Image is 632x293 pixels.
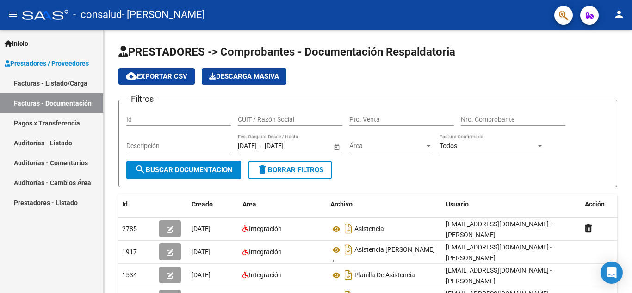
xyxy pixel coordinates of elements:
[118,194,155,214] datatable-header-cell: Id
[342,268,354,282] i: Descargar documento
[188,194,239,214] datatable-header-cell: Creado
[7,9,19,20] mat-icon: menu
[249,225,282,232] span: Integración
[249,271,282,279] span: Integración
[601,262,623,284] div: Open Intercom Messenger
[248,161,332,179] button: Borrar Filtros
[118,68,195,85] button: Exportar CSV
[122,271,137,279] span: 1534
[349,142,424,150] span: Área
[257,164,268,175] mat-icon: delete
[442,194,581,214] datatable-header-cell: Usuario
[330,200,353,208] span: Archivo
[342,221,354,236] i: Descargar documento
[354,225,384,233] span: Asistencia
[192,200,213,208] span: Creado
[126,161,241,179] button: Buscar Documentacion
[126,72,187,81] span: Exportar CSV
[446,243,552,262] span: [EMAIL_ADDRESS][DOMAIN_NAME] - [PERSON_NAME]
[5,58,89,69] span: Prestadores / Proveedores
[5,38,28,49] span: Inicio
[135,166,233,174] span: Buscar Documentacion
[135,164,146,175] mat-icon: search
[192,248,211,256] span: [DATE]
[585,200,605,208] span: Acción
[192,225,211,232] span: [DATE]
[249,248,282,256] span: Integración
[342,242,354,257] i: Descargar documento
[202,68,286,85] button: Descarga Masiva
[257,166,323,174] span: Borrar Filtros
[209,72,279,81] span: Descarga Masiva
[581,194,627,214] datatable-header-cell: Acción
[440,142,457,150] span: Todos
[122,200,128,208] span: Id
[126,93,158,106] h3: Filtros
[126,70,137,81] mat-icon: cloud_download
[238,142,257,150] input: Fecha inicio
[330,246,435,266] span: Asistencia [PERSON_NAME] J
[122,5,205,25] span: - [PERSON_NAME]
[202,68,286,85] app-download-masive: Descarga masiva de comprobantes (adjuntos)
[265,142,310,150] input: Fecha fin
[73,5,122,25] span: - consalud
[446,200,469,208] span: Usuario
[192,271,211,279] span: [DATE]
[259,142,263,150] span: –
[122,225,137,232] span: 2785
[327,194,442,214] datatable-header-cell: Archivo
[446,267,552,285] span: [EMAIL_ADDRESS][DOMAIN_NAME] - [PERSON_NAME]
[122,248,137,256] span: 1917
[332,142,341,151] button: Open calendar
[242,200,256,208] span: Area
[118,45,455,58] span: PRESTADORES -> Comprobantes - Documentación Respaldatoria
[613,9,625,20] mat-icon: person
[354,272,415,279] span: Planilla De Asistencia
[446,220,552,238] span: [EMAIL_ADDRESS][DOMAIN_NAME] - [PERSON_NAME]
[239,194,327,214] datatable-header-cell: Area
